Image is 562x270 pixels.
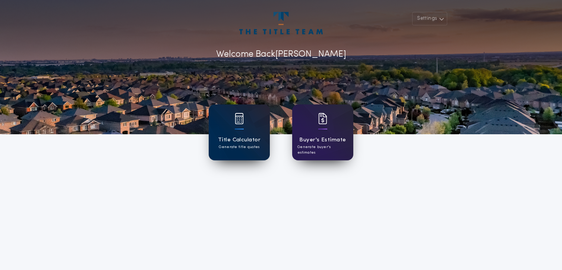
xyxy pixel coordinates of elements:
h1: Buyer's Estimate [299,136,346,144]
img: card icon [318,113,327,124]
p: Generate title quotes [219,144,259,150]
h1: Title Calculator [218,136,261,144]
p: Generate buyer's estimates [297,144,348,156]
button: Settings [412,12,447,25]
p: Welcome Back [PERSON_NAME] [216,48,346,61]
img: account-logo [239,12,323,34]
a: card iconTitle CalculatorGenerate title quotes [209,104,270,160]
img: card icon [235,113,244,124]
a: card iconBuyer's EstimateGenerate buyer's estimates [292,104,353,160]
